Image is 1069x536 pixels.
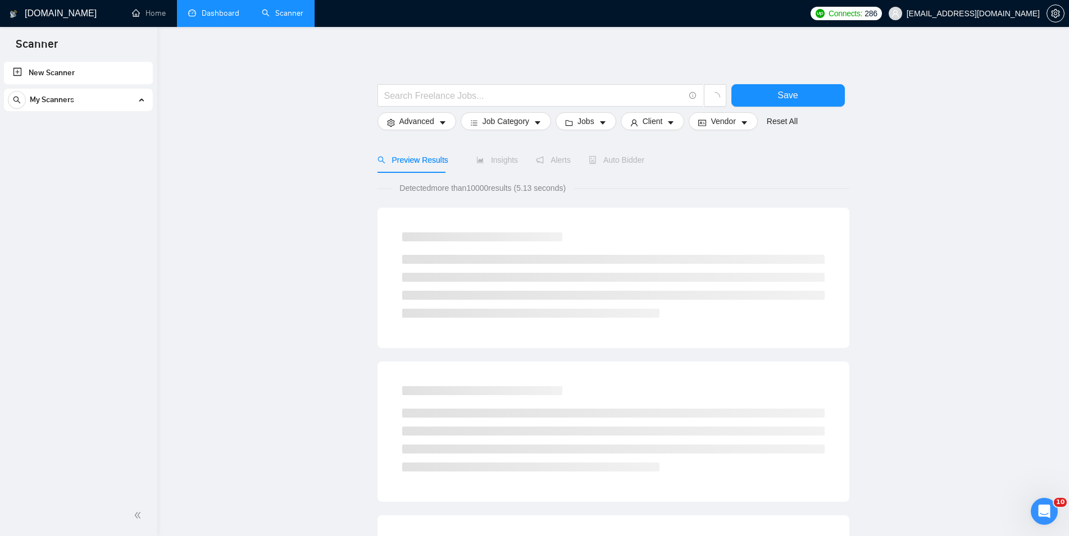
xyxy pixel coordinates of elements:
[589,155,644,164] span: Auto Bidder
[392,182,574,194] span: Detected more than 10000 results (5.13 seconds)
[1031,498,1058,525] iframe: Intercom live chat
[377,112,456,130] button: settingAdvancedcaret-down
[476,155,518,164] span: Insights
[188,8,239,18] a: dashboardDashboard
[565,118,573,127] span: folder
[4,62,153,84] li: New Scanner
[4,89,153,116] li: My Scanners
[262,8,303,18] a: searchScanner
[667,118,675,127] span: caret-down
[556,112,616,130] button: folderJobscaret-down
[865,7,877,20] span: 286
[577,115,594,127] span: Jobs
[384,89,684,103] input: Search Freelance Jobs...
[439,118,447,127] span: caret-down
[8,91,26,109] button: search
[599,118,607,127] span: caret-down
[461,112,551,130] button: barsJob Categorycaret-down
[30,89,74,111] span: My Scanners
[387,118,395,127] span: setting
[816,9,825,18] img: upwork-logo.png
[476,156,484,164] span: area-chart
[399,115,434,127] span: Advanced
[740,118,748,127] span: caret-down
[777,88,798,102] span: Save
[483,115,529,127] span: Job Category
[1054,498,1067,507] span: 10
[134,510,145,521] span: double-left
[711,115,735,127] span: Vendor
[536,155,571,164] span: Alerts
[621,112,685,130] button: userClientcaret-down
[643,115,663,127] span: Client
[534,118,542,127] span: caret-down
[377,156,385,164] span: search
[377,155,458,164] span: Preview Results
[710,92,720,102] span: loading
[8,96,25,104] span: search
[630,118,638,127] span: user
[891,10,899,17] span: user
[589,156,597,164] span: robot
[132,8,166,18] a: homeHome
[698,118,706,127] span: idcard
[470,118,478,127] span: bars
[767,115,798,127] a: Reset All
[536,156,544,164] span: notification
[1047,4,1065,22] button: setting
[829,7,862,20] span: Connects:
[731,84,845,107] button: Save
[689,112,757,130] button: idcardVendorcaret-down
[1047,9,1064,18] span: setting
[689,92,697,99] span: info-circle
[10,5,17,23] img: logo
[13,62,144,84] a: New Scanner
[7,36,67,59] span: Scanner
[1047,9,1065,18] a: setting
